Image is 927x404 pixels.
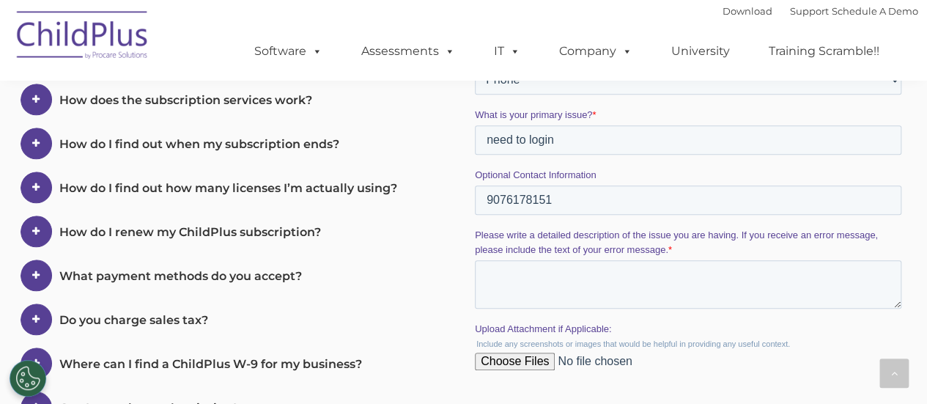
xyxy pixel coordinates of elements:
a: Support [790,5,829,17]
span: How does the subscription services work? [59,93,312,107]
font: | [723,5,918,17]
span: How do I find out how many licenses I’m actually using? [59,181,397,195]
a: Assessments [347,37,470,66]
a: Company [544,37,647,66]
span: How do I renew my ChildPlus subscription? [59,225,321,239]
a: IT [479,37,535,66]
span: Do you charge sales tax? [59,313,208,327]
a: Download [723,5,772,17]
a: Training Scramble!! [754,37,894,66]
span: Where can I find a ChildPlus W-9 for my business? [59,357,362,371]
a: Schedule A Demo [832,5,918,17]
span: What payment methods do you accept? [59,269,302,283]
a: University [657,37,745,66]
span: How do I find out when my subscription ends? [59,137,339,151]
img: ChildPlus by Procare Solutions [10,1,156,74]
a: Software [240,37,337,66]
